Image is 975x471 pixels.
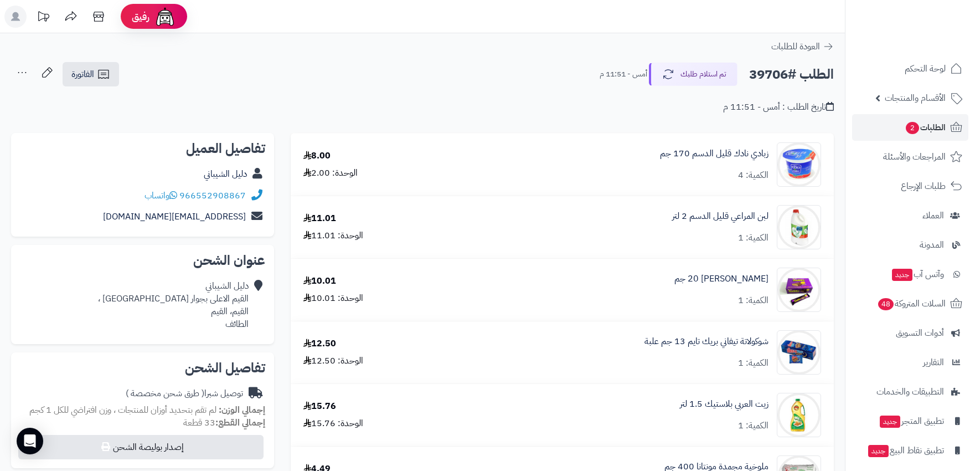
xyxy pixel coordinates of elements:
span: جديد [868,445,889,457]
small: 33 قطعة [183,416,265,429]
h2: تفاصيل الشحن [20,361,265,375]
span: السلات المتروكة [877,296,946,311]
a: تحديثات المنصة [29,6,57,30]
a: لبن المراعي قليل الدسم 2 لتر [672,210,768,223]
span: العملاء [922,208,944,223]
a: دليل الشيباني [204,167,247,181]
a: التطبيقات والخدمات [852,378,968,405]
a: الفاتورة [63,62,119,86]
div: الوحدة: 12.50 [303,355,363,367]
h2: الطلب #39706 [749,63,834,86]
a: وآتس آبجديد [852,261,968,288]
div: Open Intercom Messenger [17,428,43,454]
div: الوحدة: 10.01 [303,292,363,305]
a: تطبيق نقاط البيعجديد [852,437,968,464]
a: العودة للطلبات [771,40,834,53]
a: التقارير [852,349,968,376]
span: الفاتورة [71,68,94,81]
div: الكمية: 1 [738,294,768,307]
img: ai-face.png [154,6,176,28]
button: إصدار بوليصة الشحن [18,435,264,459]
div: 8.00 [303,150,331,162]
a: العملاء [852,202,968,229]
h2: عنوان الشحن [20,254,265,267]
img: 1674412006-o54EIzSQ9uV0LQAcT6GbLUgNtfiKmFTO9yryVUrP-90x90.jpg [777,142,821,187]
h2: تفاصيل العميل [20,142,265,155]
a: الطلبات2 [852,114,968,141]
span: لم تقم بتحديد أوزان للمنتجات ، وزن افتراضي للكل 1 كجم [29,403,216,417]
div: الوحدة: 2.00 [303,167,358,180]
div: الوحدة: 11.01 [303,229,363,242]
div: الكمية: 1 [738,357,768,370]
a: طلبات الإرجاع [852,173,968,199]
span: تطبيق نقاط البيع [867,443,944,458]
div: 11.01 [303,212,336,225]
span: رفيق [132,10,149,23]
div: الكمية: 4 [738,169,768,182]
div: 15.76 [303,400,336,413]
div: الكمية: 1 [738,232,768,244]
img: 1664459474-%D8%AA%D9%86%D8%B2%D9%8A%D9%84%20(3)-90x90.jpg [777,393,821,437]
a: شوكولاتة تيفاني بريك تايم 13 جم علبة [644,335,768,348]
span: ( طرق شحن مخصصة ) [126,387,204,400]
span: 48 [878,298,894,310]
div: توصيل شبرا [126,387,243,400]
strong: إجمالي القطع: [215,416,265,429]
div: الوحدة: 15.76 [303,417,363,430]
img: 1669291615-TAY3U3FAMBj5iDiDbxRbpa7SPhRygzSkSBEsfEWG-90x90.jpg [777,330,821,375]
span: العودة للطلبات [771,40,820,53]
a: [PERSON_NAME] 20 جم [674,273,768,285]
span: طلبات الإرجاع [901,178,946,194]
span: وآتس آب [891,267,944,282]
span: أدوات التسويق [896,325,944,341]
span: التطبيقات والخدمات [876,384,944,400]
a: السلات المتروكة48 [852,290,968,317]
img: 1674485596-%D8%A7%D9%84%D8%AA%D9%82%D8%A7%D8%B7%20%D8%A7%D9%84%D9%88%D9%8A%D8%A8_23-1-2023_175120... [777,205,821,249]
button: تم استلام طلبك [649,63,737,86]
strong: إجمالي الوزن: [219,403,265,417]
a: 966552908867 [179,189,246,202]
a: المدونة [852,232,968,258]
div: الكمية: 1 [738,419,768,432]
span: المدونة [920,237,944,253]
div: 12.50 [303,337,336,350]
span: جديد [892,269,912,281]
span: المراجعات والأسئلة [883,149,946,165]
a: [EMAIL_ADDRESS][DOMAIN_NAME] [103,210,246,223]
a: واتساب [145,189,177,202]
span: 2 [906,122,919,134]
a: زيت العربي بلاستيك 1.5 لتر [680,398,768,411]
span: لوحة التحكم [905,61,946,76]
span: الطلبات [905,120,946,135]
div: 10.01 [303,275,336,288]
a: المراجعات والأسئلة [852,144,968,170]
span: تطبيق المتجر [879,413,944,429]
span: الأقسام والمنتجات [885,90,946,106]
span: جديد [880,416,900,428]
a: زبادي نادك قليل الدسم 170 جم [660,147,768,160]
a: لوحة التحكم [852,55,968,82]
span: التقارير [923,355,944,370]
div: تاريخ الطلب : أمس - 11:51 م [723,101,834,114]
img: 1674829136-83d53e06f1ab93bfb4d572ac679aabed-90x90.jpg [777,268,821,312]
div: دليل الشيباني القيم الاعلى بجوار [GEOGRAPHIC_DATA] ، القيم، القيم الطائف [98,280,249,330]
small: أمس - 11:51 م [600,69,647,80]
a: تطبيق المتجرجديد [852,408,968,434]
a: أدوات التسويق [852,320,968,346]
